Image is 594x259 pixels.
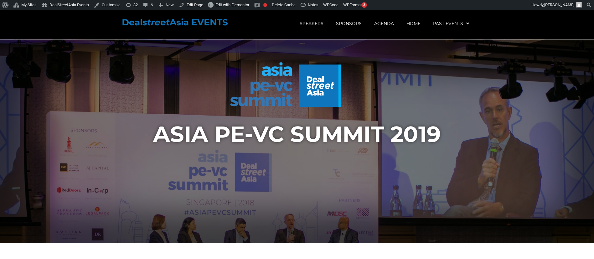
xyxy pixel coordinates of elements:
[142,17,170,28] em: street
[122,17,228,28] strong: Deal Asia EVENTS
[330,16,368,31] a: Sponsors
[400,16,427,31] a: Home
[122,17,228,28] a: DealstreetAsia EVENTS
[3,123,591,145] h2: ASIA PE-VC SUMMIT 2019
[263,3,267,7] div: Focus keyphrase not set
[544,3,574,7] span: [PERSON_NAME]
[215,3,249,7] span: Edit with Elementor
[427,16,475,31] a: Past Events
[368,16,400,31] a: Agenda
[293,16,330,31] a: Speakers
[361,2,367,8] div: 3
